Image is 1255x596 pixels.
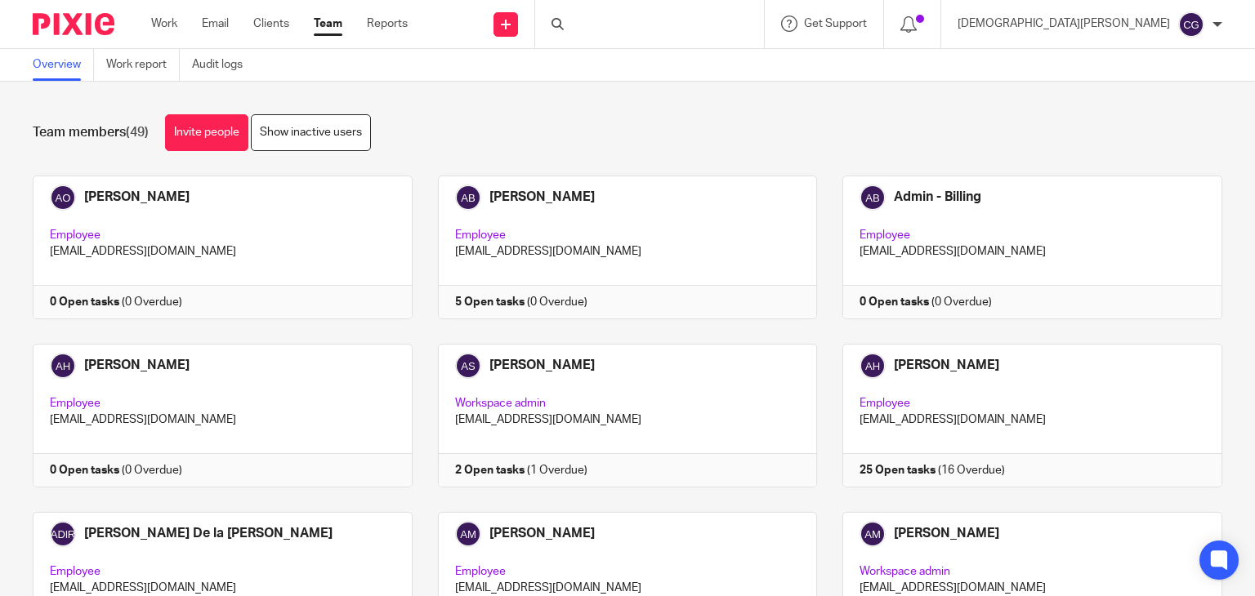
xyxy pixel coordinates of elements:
img: Pixie [33,13,114,35]
span: Get Support [804,18,867,29]
a: Email [202,16,229,32]
a: Show inactive users [251,114,371,151]
img: svg%3E [1178,11,1204,38]
a: Invite people [165,114,248,151]
span: (49) [126,126,149,139]
a: Team [314,16,342,32]
a: Clients [253,16,289,32]
h1: Team members [33,124,149,141]
a: Work [151,16,177,32]
a: Overview [33,49,94,81]
a: Audit logs [192,49,255,81]
a: Work report [106,49,180,81]
p: [DEMOGRAPHIC_DATA][PERSON_NAME] [958,16,1170,32]
a: Reports [367,16,408,32]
